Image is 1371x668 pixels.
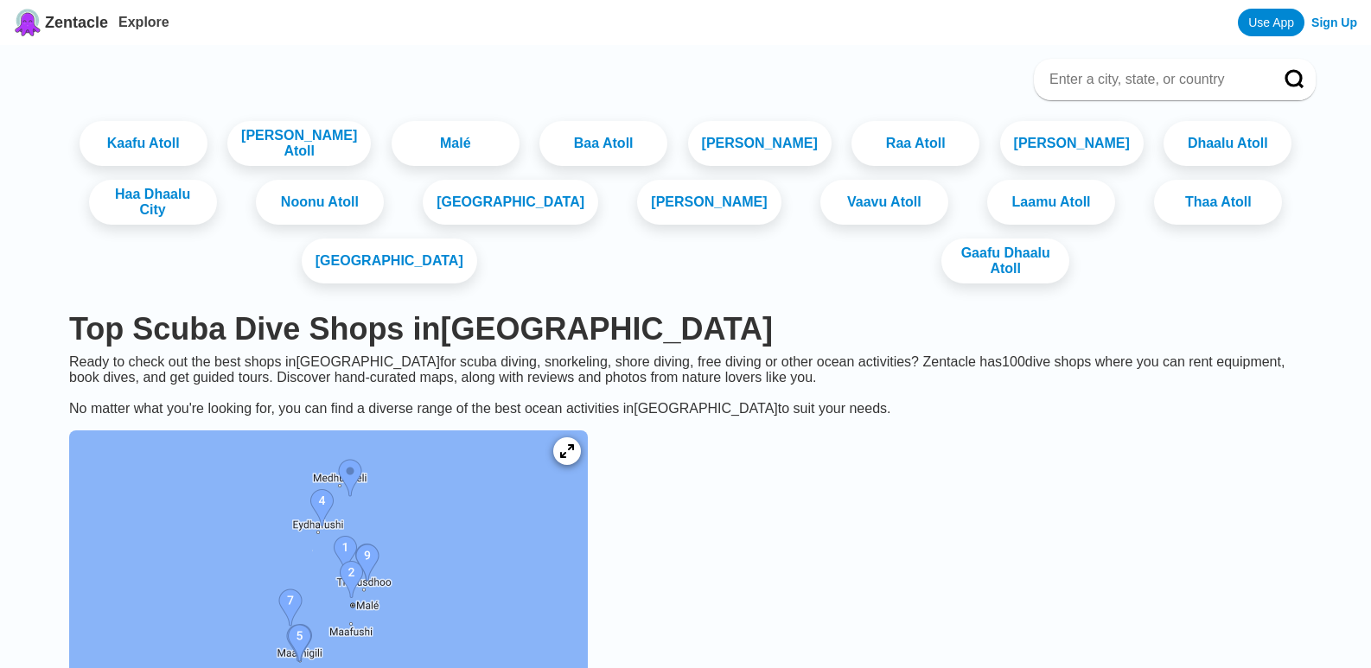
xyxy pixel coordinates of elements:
a: Malé [392,121,520,166]
a: Dhaalu Atoll [1164,121,1291,166]
a: Sign Up [1311,16,1357,29]
a: Laamu Atoll [987,180,1115,225]
a: Haa Dhaalu City [89,180,217,225]
a: Noonu Atoll [256,180,384,225]
div: Ready to check out the best shops in [GEOGRAPHIC_DATA] for scuba diving, snorkeling, shore diving... [55,354,1316,417]
a: [PERSON_NAME] [688,121,832,166]
a: Baa Atoll [539,121,667,166]
a: Raa Atoll [851,121,979,166]
a: Vaavu Atoll [820,180,948,225]
a: [GEOGRAPHIC_DATA] [302,239,477,283]
a: [PERSON_NAME] Atoll [227,121,371,166]
a: Use App [1238,9,1304,36]
a: Kaafu Atoll [80,121,207,166]
a: [PERSON_NAME] [1000,121,1144,166]
img: Zentacle logo [14,9,41,36]
span: Zentacle [45,14,108,32]
a: Explore [118,15,169,29]
h1: Top Scuba Dive Shops in [GEOGRAPHIC_DATA] [69,311,1302,347]
a: Thaa Atoll [1154,180,1282,225]
a: Gaafu Dhaalu Atoll [941,239,1069,283]
a: [PERSON_NAME] [637,180,781,225]
a: Zentacle logoZentacle [14,9,108,36]
a: [GEOGRAPHIC_DATA] [423,180,598,225]
input: Enter a city, state, or country [1048,71,1260,88]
